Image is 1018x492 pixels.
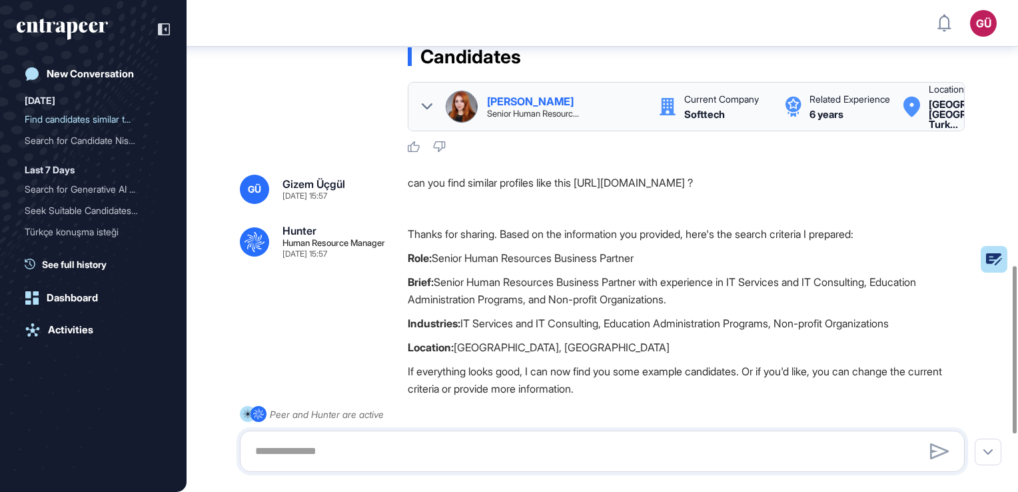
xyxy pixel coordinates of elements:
[47,68,134,80] div: New Conversation
[282,192,327,200] div: [DATE] 15:57
[282,250,327,258] div: [DATE] 15:57
[684,109,725,119] div: Softtech
[17,317,170,343] a: Activities
[408,249,975,267] p: Senior Human Resources Business Partner
[270,406,384,423] div: Peer and Hunter are active
[408,339,975,356] p: [GEOGRAPHIC_DATA], [GEOGRAPHIC_DATA]
[408,275,434,289] strong: Brief:
[929,85,964,94] div: Location
[25,93,55,109] div: [DATE]
[25,221,162,243] div: Türkçe konuşma isteği
[25,200,162,221] div: Seek Suitable Candidates for Job Advertisement
[17,285,170,311] a: Dashboard
[25,162,75,178] div: Last 7 Days
[408,363,975,397] p: If everything looks good, I can now find you some example candidates. Or if you'd like, you can c...
[47,292,98,304] div: Dashboard
[42,257,107,271] span: See full history
[446,91,477,122] img: Nisa Koç
[282,225,316,236] div: Hunter
[17,61,170,87] a: New Conversation
[25,200,151,221] div: Seek Suitable Candidates ...
[420,47,521,66] span: Candidates
[408,317,460,330] strong: Industries:
[282,179,345,189] div: Gizem Üçgül
[809,95,890,104] div: Related Experience
[25,179,151,200] div: Search for Generative AI ...
[487,96,574,107] div: [PERSON_NAME]
[487,109,579,118] div: Senior Human Resources Business Partner at Softtech
[408,341,454,354] strong: Location:
[408,273,975,308] p: Senior Human Resources Business Partner with experience in IT Services and IT Consulting, Educati...
[684,95,759,104] div: Current Company
[809,109,843,119] div: 6 years
[408,225,975,243] p: Thanks for sharing. Based on the information you provided, here's the search criteria I prepared:
[408,175,975,204] div: can you find similar profiles like this [URL][DOMAIN_NAME] ?
[25,130,162,151] div: Search for Candidate Nisa Koç
[25,257,170,271] a: See full history
[408,315,975,332] p: IT Services and IT Consulting, Education Administration Programs, Non-profit Organizations
[248,184,261,195] span: GÜ
[17,19,108,40] div: entrapeer-logo
[408,251,432,265] strong: Role:
[282,239,385,247] div: Human Resource Manager
[25,109,162,130] div: Find candidates similar to a specified LinkedIn profile
[25,179,162,200] div: Search for Generative AI Engineer in İstanbul with Expertise in LLMs and AI Solutions
[25,130,151,151] div: Search for Candidate Nisa...
[25,109,151,130] div: Find candidates similar t...
[48,324,93,336] div: Activities
[25,221,151,243] div: Türkçe konuşma isteği
[970,10,997,37] button: GÜ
